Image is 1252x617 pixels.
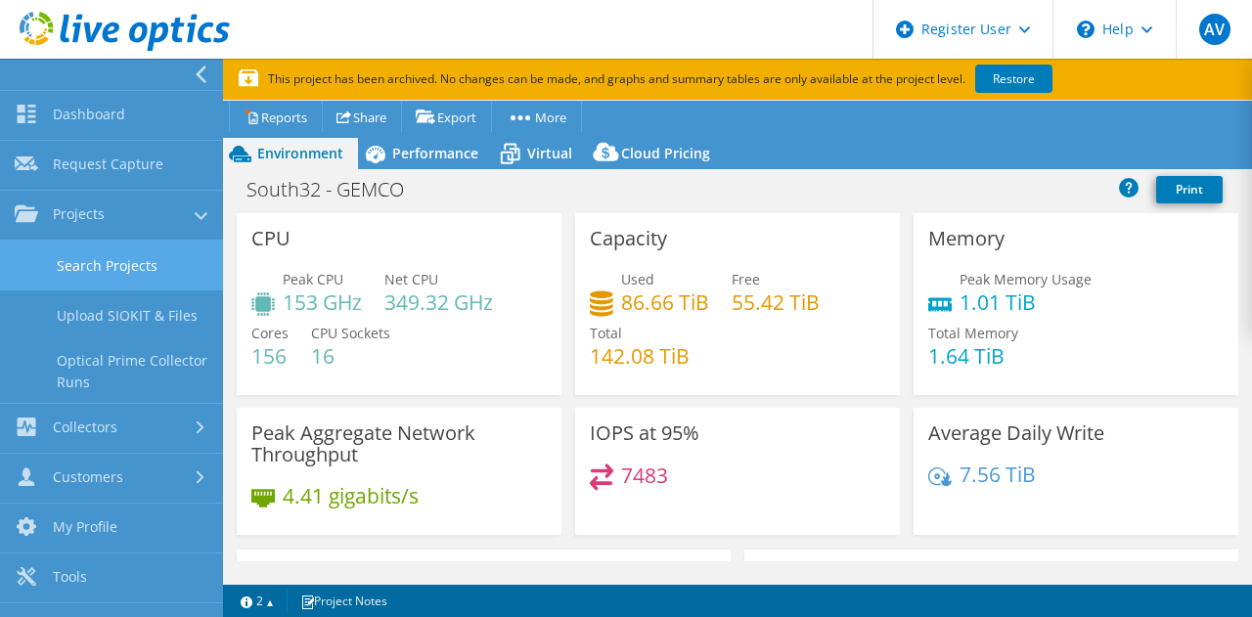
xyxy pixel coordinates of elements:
[491,102,582,132] a: More
[527,144,572,162] span: Virtual
[251,228,291,249] h3: CPU
[621,144,710,162] span: Cloud Pricing
[960,463,1036,485] h4: 7.56 TiB
[590,324,622,342] span: Total
[283,270,343,288] span: Peak CPU
[960,270,1092,288] span: Peak Memory Usage
[732,291,820,313] h4: 55.42 TiB
[238,179,434,200] h1: South32 - GEMCO
[590,422,699,444] h3: IOPS at 95%
[928,345,1018,367] h4: 1.64 TiB
[384,291,493,313] h4: 349.32 GHz
[928,422,1104,444] h3: Average Daily Write
[928,324,1018,342] span: Total Memory
[227,589,288,613] a: 2
[401,102,492,132] a: Export
[960,291,1092,313] h4: 1.01 TiB
[590,345,690,367] h4: 142.08 TiB
[732,270,760,288] span: Free
[392,144,478,162] span: Performance
[1199,14,1230,45] span: AV
[1077,21,1095,38] svg: \n
[251,422,547,465] h3: Peak Aggregate Network Throughput
[322,102,402,132] a: Share
[229,102,323,132] a: Reports
[621,270,654,288] span: Used
[239,68,1165,90] p: This project has been archived. No changes can be made, and graphs and summary tables are only av...
[251,324,289,342] span: Cores
[311,345,390,367] h4: 16
[928,228,1005,249] h3: Memory
[590,228,667,249] h3: Capacity
[311,324,390,342] span: CPU Sockets
[621,464,668,486] h4: 7483
[257,144,343,162] span: Environment
[975,65,1052,93] a: Restore
[287,589,401,613] a: Project Notes
[621,291,709,313] h4: 86.66 TiB
[251,345,289,367] h4: 156
[283,291,362,313] h4: 153 GHz
[384,270,438,288] span: Net CPU
[283,485,419,507] h4: 4.41 gigabits/s
[1156,176,1223,203] a: Print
